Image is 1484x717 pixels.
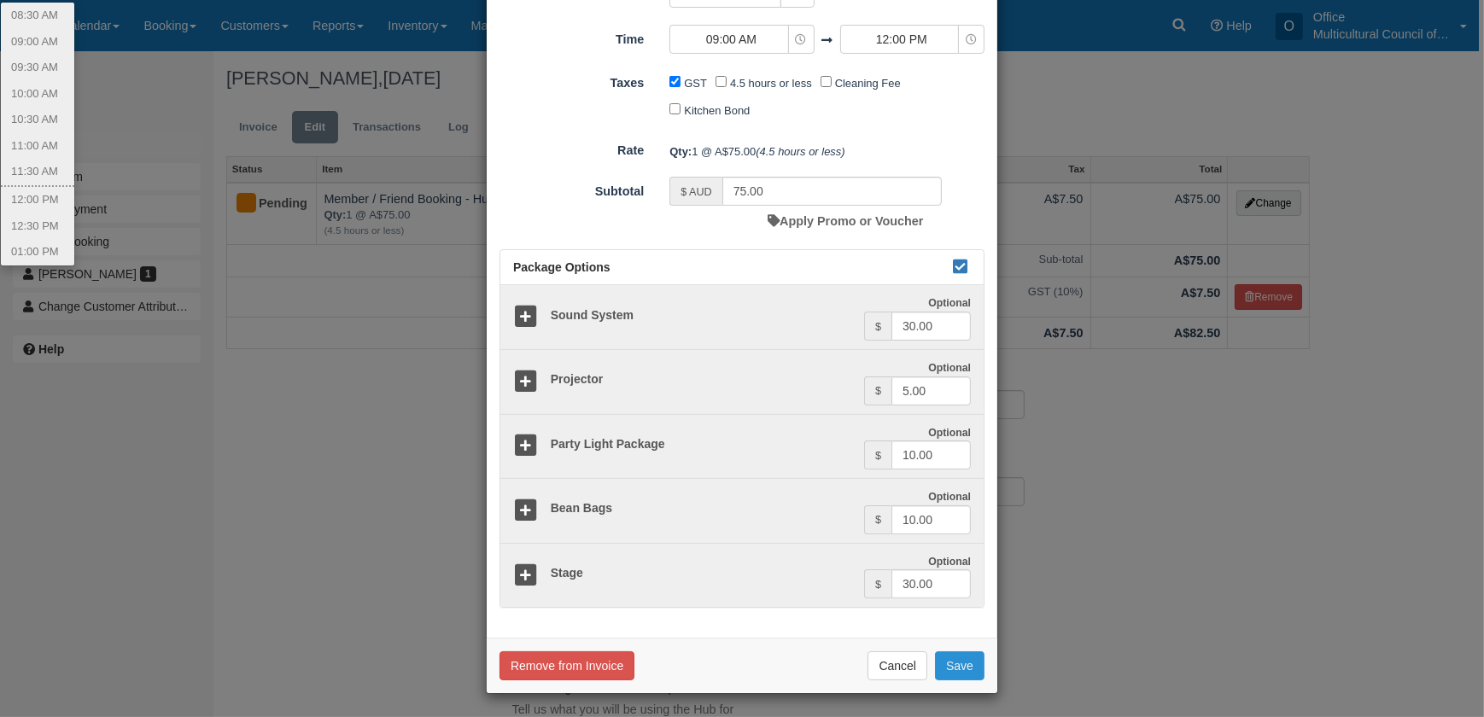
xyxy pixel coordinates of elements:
strong: Optional [928,556,971,568]
a: Party Light Package Optional $ [500,414,984,480]
label: Kitchen Bond [684,104,750,117]
small: $ [875,321,881,333]
button: Save [935,651,984,680]
label: Taxes [487,68,657,92]
div: 1 @ A$75.00 [657,137,997,166]
strong: Optional [928,297,971,309]
a: Stage Optional $ [500,543,984,608]
a: Projector Optional $ [500,349,984,415]
strong: Optional [928,491,971,503]
label: Time [487,25,657,49]
small: $ [875,450,881,462]
label: Rate [487,136,657,160]
small: $ [875,385,881,397]
label: Cleaning Fee [835,77,901,90]
h5: Sound System [538,309,864,322]
small: $ [875,514,881,526]
label: 4.5 hours or less [730,77,812,90]
a: Bean Bags Optional $ [500,478,984,544]
span: 09:00 AM [670,31,792,48]
span: Package Options [513,260,611,274]
button: Cancel [868,651,927,680]
label: Subtotal [487,177,657,201]
h5: Party Light Package [538,438,864,451]
a: Sound System Optional $ [500,285,984,350]
button: Remove from Invoice [500,651,634,680]
small: $ [875,579,881,591]
strong: Optional [928,427,971,439]
label: GST [684,77,707,90]
span: 12:00 PM [841,31,962,48]
a: Apply Promo or Voucher [768,214,923,228]
button: 09:00 AM [669,25,814,54]
small: $ AUD [681,186,711,198]
strong: Qty [669,145,692,158]
em: (4.5 hours or less) [756,145,844,158]
h5: Projector [538,373,864,386]
h5: Bean Bags [538,502,864,515]
strong: Optional [928,362,971,374]
button: 12:00 PM [840,25,984,54]
h5: Stage [538,567,864,580]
